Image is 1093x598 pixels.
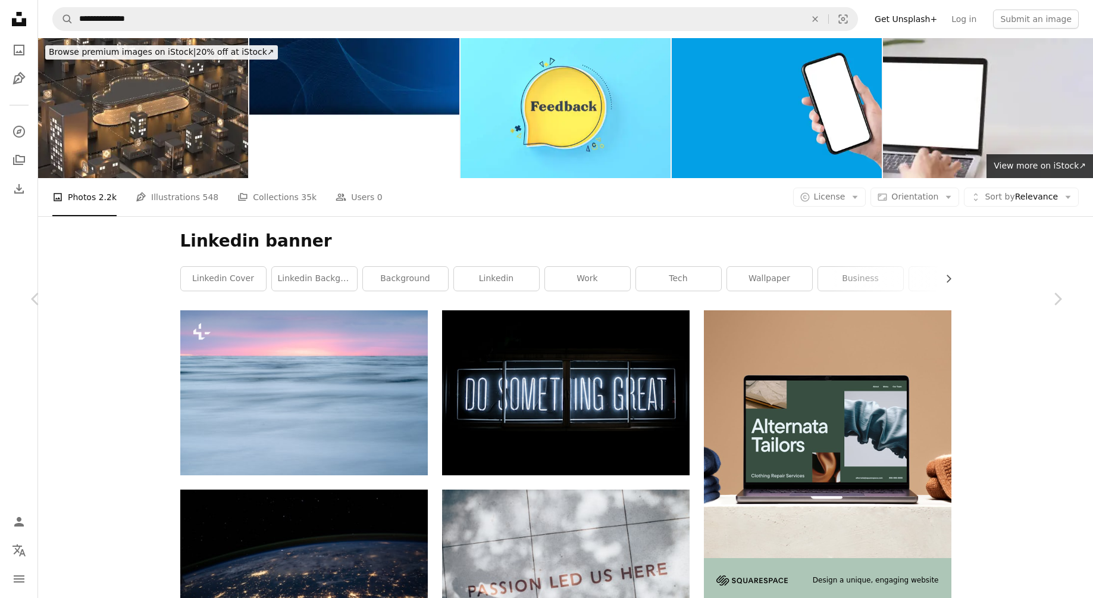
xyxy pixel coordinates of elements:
span: Orientation [891,192,938,201]
a: Users 0 [336,178,383,216]
a: linkedin background [272,267,357,291]
a: Do Something Great neon sign [442,387,690,398]
a: Get Unsplash+ [867,10,944,29]
span: Sort by [985,192,1014,201]
button: Sort byRelevance [964,188,1079,207]
a: Download History [7,177,31,201]
a: Collections 35k [237,178,317,216]
button: Menu [7,567,31,591]
a: tech [636,267,721,291]
a: business [818,267,903,291]
a: Browse premium images on iStock|20% off at iStock↗ [38,38,285,67]
a: background [363,267,448,291]
a: Explore [7,120,31,144]
button: Visual search [829,8,857,30]
button: License [793,188,866,207]
button: Clear [802,8,828,30]
form: Find visuals sitewide [52,7,858,31]
button: scroll list to the right [938,267,951,291]
span: 0 [377,191,383,204]
a: photo of outer space [180,566,428,577]
div: 20% off at iStock ↗ [45,45,278,60]
h1: Linkedin banner [180,231,951,252]
button: Submit an image [993,10,1079,29]
span: View more on iStock ↗ [994,161,1086,170]
img: Do Something Great neon sign [442,310,690,475]
a: Log in [944,10,984,29]
img: the sun is setting over the ocean water [180,310,428,475]
button: Search Unsplash [53,8,73,30]
img: Hand hold smartphone white screen banner template blue [672,38,882,178]
a: city [909,267,994,291]
a: work [545,267,630,291]
img: Abstract banner design with blue wave background [249,38,459,178]
span: 548 [203,191,219,204]
span: Browse premium images on iStock | [49,47,196,57]
button: Orientation [870,188,959,207]
a: the sun is setting over the ocean water [180,387,428,398]
a: linkedin cover [181,267,266,291]
a: two person standing on gray tile paving [442,567,690,578]
img: Feedback Speech Bubble [461,38,671,178]
img: Picture a futuristic city with sleek, modern structures perfectly arranged in a grid pattern [38,38,248,178]
a: Collections [7,148,31,172]
span: 35k [301,191,317,204]
img: Laptop computer screen mockup, template background banner, Man hand typing laptop computer with b... [883,38,1093,178]
button: Language [7,538,31,562]
a: Illustrations [7,67,31,91]
a: Next [1022,242,1093,356]
img: file-1707885205802-88dd96a21c72image [704,310,951,558]
a: View more on iStock↗ [986,154,1093,178]
span: Relevance [985,191,1058,203]
a: Photos [7,38,31,62]
span: License [814,192,845,201]
span: Design a unique, engaging website [813,575,939,585]
a: Log in / Sign up [7,510,31,534]
a: linkedin [454,267,539,291]
a: wallpaper [727,267,812,291]
a: Illustrations 548 [136,178,218,216]
img: file-1705255347840-230a6ab5bca9image [716,575,788,585]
